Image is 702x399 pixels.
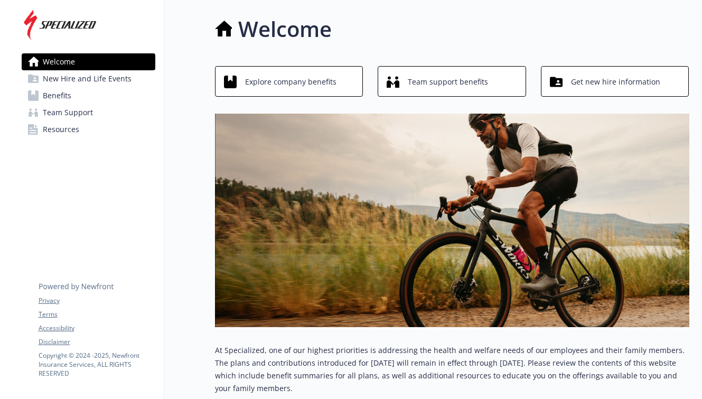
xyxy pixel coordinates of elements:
a: Team Support [22,104,155,121]
a: Welcome [22,53,155,70]
span: New Hire and Life Events [43,70,132,87]
a: Benefits [22,87,155,104]
a: Accessibility [39,323,155,333]
h1: Welcome [238,13,332,45]
span: Team support benefits [408,72,488,92]
a: Disclaimer [39,337,155,347]
span: Explore company benefits [245,72,336,92]
span: Get new hire information [571,72,660,92]
a: New Hire and Life Events [22,70,155,87]
span: Resources [43,121,79,138]
button: Team support benefits [378,66,526,97]
a: Terms [39,310,155,319]
span: Team Support [43,104,93,121]
a: Resources [22,121,155,138]
p: At Specialized, one of our highest priorities is addressing the health and welfare needs of our e... [215,344,689,395]
button: Get new hire information [541,66,689,97]
p: Copyright © 2024 - 2025 , Newfront Insurance Services, ALL RIGHTS RESERVED [39,351,155,378]
span: Welcome [43,53,75,70]
span: Benefits [43,87,71,104]
button: Explore company benefits [215,66,363,97]
a: Privacy [39,296,155,305]
img: overview page banner [215,114,689,327]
